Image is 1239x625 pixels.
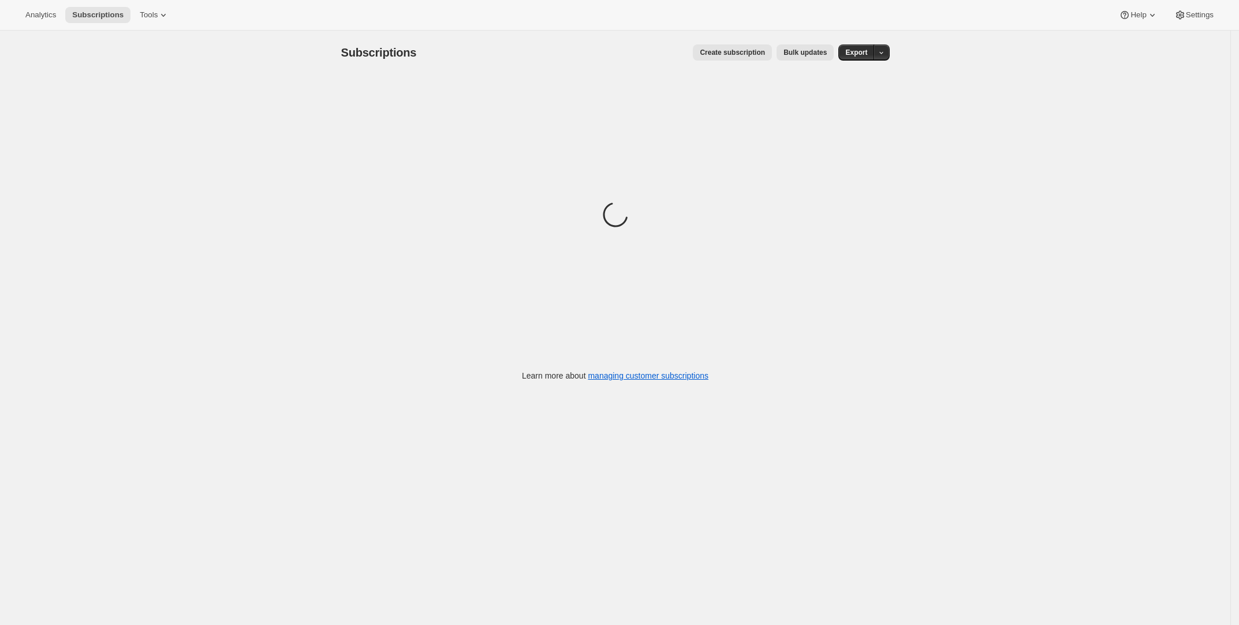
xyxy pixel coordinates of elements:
button: Tools [133,7,176,23]
button: Settings [1167,7,1221,23]
a: managing customer subscriptions [588,371,708,380]
span: Analytics [25,10,56,20]
span: Tools [140,10,158,20]
button: Subscriptions [65,7,130,23]
span: Subscriptions [341,46,417,59]
button: Help [1112,7,1165,23]
span: Export [845,48,867,57]
span: Bulk updates [783,48,827,57]
span: Create subscription [700,48,765,57]
p: Learn more about [522,370,708,381]
span: Help [1130,10,1146,20]
button: Create subscription [693,44,772,61]
button: Export [838,44,874,61]
span: Subscriptions [72,10,124,20]
button: Analytics [18,7,63,23]
button: Bulk updates [777,44,834,61]
span: Settings [1186,10,1214,20]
